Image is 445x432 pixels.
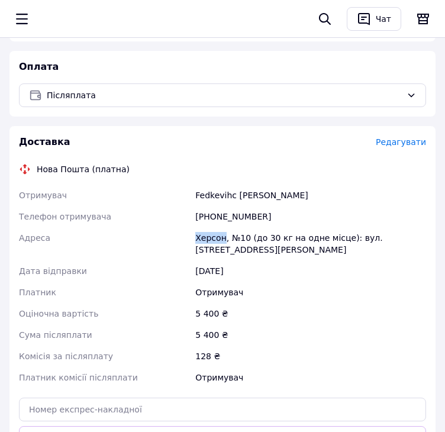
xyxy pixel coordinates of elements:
span: Редагувати [376,137,426,147]
div: Fedkevihc [PERSON_NAME] [193,185,428,206]
div: Чат [373,10,394,28]
div: [PHONE_NUMBER] [193,206,428,227]
button: Чат [347,7,401,31]
span: Доставка [19,136,70,147]
div: 128 ₴ [193,346,428,367]
span: Отримувач [19,191,67,200]
div: 5 400 ₴ [193,303,428,324]
span: Платник [19,288,56,297]
span: Адреса [19,233,50,243]
span: Комісія за післяплату [19,352,113,361]
span: Післяплата [47,89,402,102]
div: Нова Пошта (платна) [34,163,133,175]
input: Номер експрес-накладної [19,398,426,421]
div: [DATE] [193,260,428,282]
span: Телефон отримувача [19,212,111,221]
span: Оплата [19,61,59,72]
span: Платник комісії післяплати [19,373,138,382]
div: Отримувач [193,282,428,303]
span: Дата відправки [19,266,87,276]
div: Херсон, №10 (до 30 кг на одне місце): вул. [STREET_ADDRESS][PERSON_NAME] [193,227,428,260]
span: Сума післяплати [19,330,92,340]
div: Отримувач [193,367,428,388]
div: 5 400 ₴ [193,324,428,346]
span: Оціночна вартість [19,309,98,318]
